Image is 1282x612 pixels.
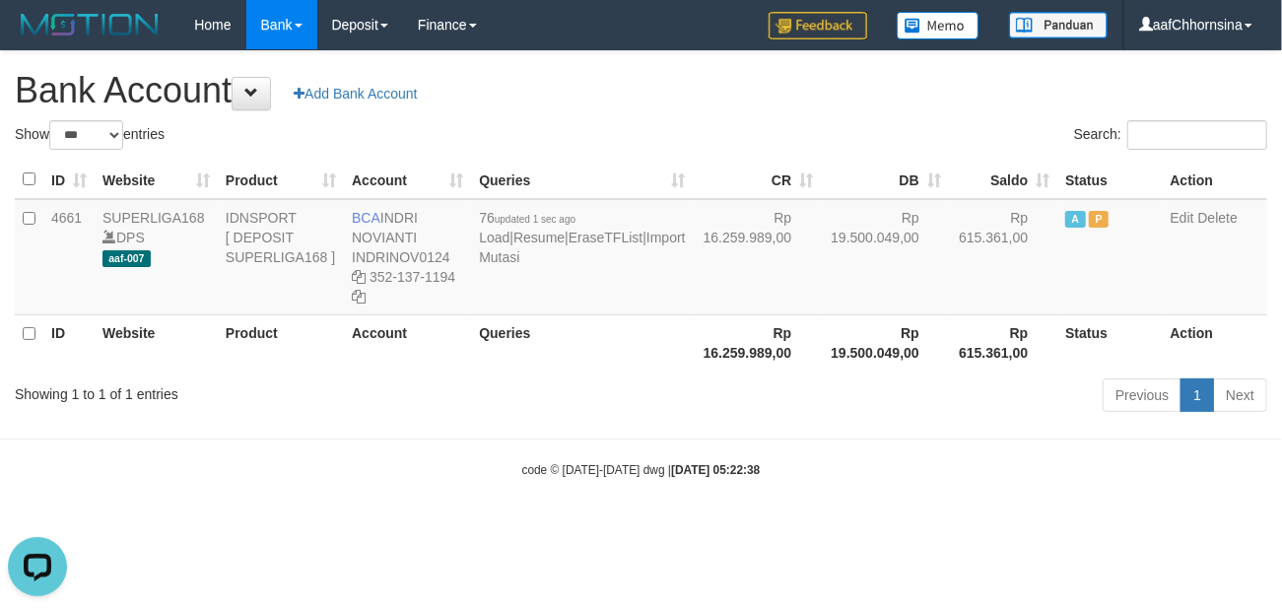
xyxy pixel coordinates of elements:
th: ID [43,314,95,371]
td: INDRI NOVIANTI 352-137-1194 [344,199,471,315]
span: | | | [479,210,685,265]
td: Rp 16.259.989,00 [694,199,822,315]
a: INDRINOV0124 [352,249,450,265]
th: Saldo: activate to sort column ascending [949,161,1057,199]
span: updated 1 sec ago [495,214,575,225]
th: Account: activate to sort column ascending [344,161,471,199]
a: Copy 3521371194 to clipboard [352,289,366,305]
th: CR: activate to sort column ascending [694,161,822,199]
th: DB: activate to sort column ascending [821,161,949,199]
img: Feedback.jpg [769,12,867,39]
a: Next [1213,378,1267,412]
th: Status [1057,161,1162,199]
td: DPS [95,199,218,315]
label: Show entries [15,120,165,150]
a: Edit [1171,210,1194,226]
th: Rp 16.259.989,00 [694,314,822,371]
h1: Bank Account [15,71,1267,110]
th: Rp 19.500.049,00 [821,314,949,371]
a: Previous [1103,378,1181,412]
th: Action [1163,161,1267,199]
span: Active [1065,211,1085,228]
a: Copy INDRINOV0124 to clipboard [352,269,366,285]
label: Search: [1074,120,1267,150]
img: MOTION_logo.png [15,10,165,39]
img: panduan.png [1009,12,1108,38]
th: Queries [471,314,693,371]
a: Delete [1198,210,1238,226]
td: Rp 615.361,00 [949,199,1057,315]
th: Product: activate to sort column ascending [218,161,344,199]
td: Rp 19.500.049,00 [821,199,949,315]
input: Search: [1127,120,1267,150]
th: Queries: activate to sort column ascending [471,161,693,199]
th: Website [95,314,218,371]
span: aaf-007 [102,250,151,267]
a: Import Mutasi [479,230,685,265]
span: BCA [352,210,380,226]
select: Showentries [49,120,123,150]
a: 1 [1181,378,1214,412]
a: SUPERLIGA168 [102,210,205,226]
a: Load [479,230,509,245]
th: Rp 615.361,00 [949,314,1057,371]
div: Showing 1 to 1 of 1 entries [15,376,519,404]
th: Account [344,314,471,371]
span: Paused [1089,211,1109,228]
th: Action [1163,314,1267,371]
th: Status [1057,314,1162,371]
button: Open LiveChat chat widget [8,8,67,67]
small: code © [DATE]-[DATE] dwg | [522,463,761,477]
a: EraseTFList [569,230,642,245]
td: 4661 [43,199,95,315]
th: Product [218,314,344,371]
span: 76 [479,210,575,226]
a: Add Bank Account [281,77,430,110]
td: IDNSPORT [ DEPOSIT SUPERLIGA168 ] [218,199,344,315]
th: ID: activate to sort column ascending [43,161,95,199]
th: Website: activate to sort column ascending [95,161,218,199]
img: Button%20Memo.svg [897,12,979,39]
a: Resume [513,230,565,245]
strong: [DATE] 05:22:38 [671,463,760,477]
